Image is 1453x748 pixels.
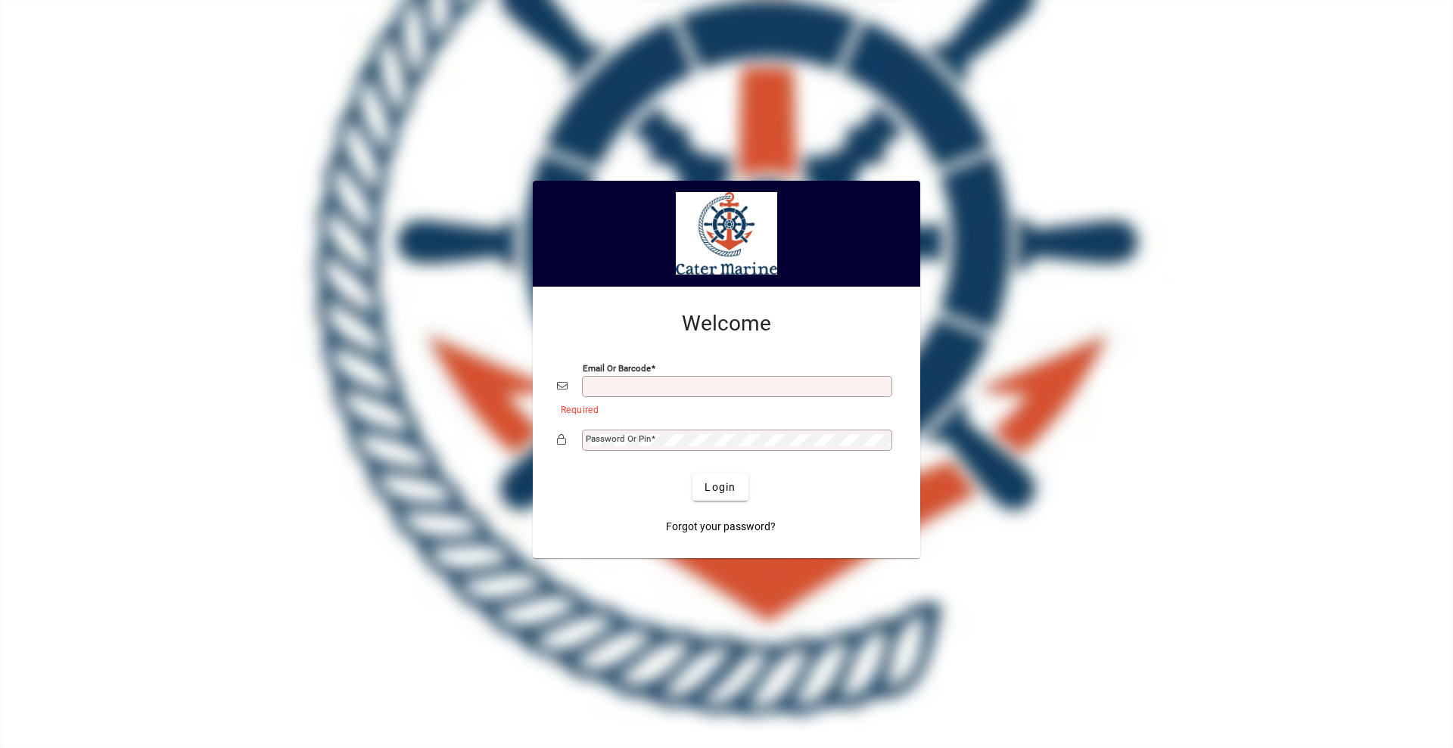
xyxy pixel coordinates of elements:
[583,363,651,374] mat-label: Email or Barcode
[705,480,736,495] span: Login
[557,311,896,337] h2: Welcome
[586,433,651,444] mat-label: Password or Pin
[666,519,776,535] span: Forgot your password?
[692,473,748,501] button: Login
[561,401,884,417] mat-error: Required
[660,513,782,540] a: Forgot your password?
